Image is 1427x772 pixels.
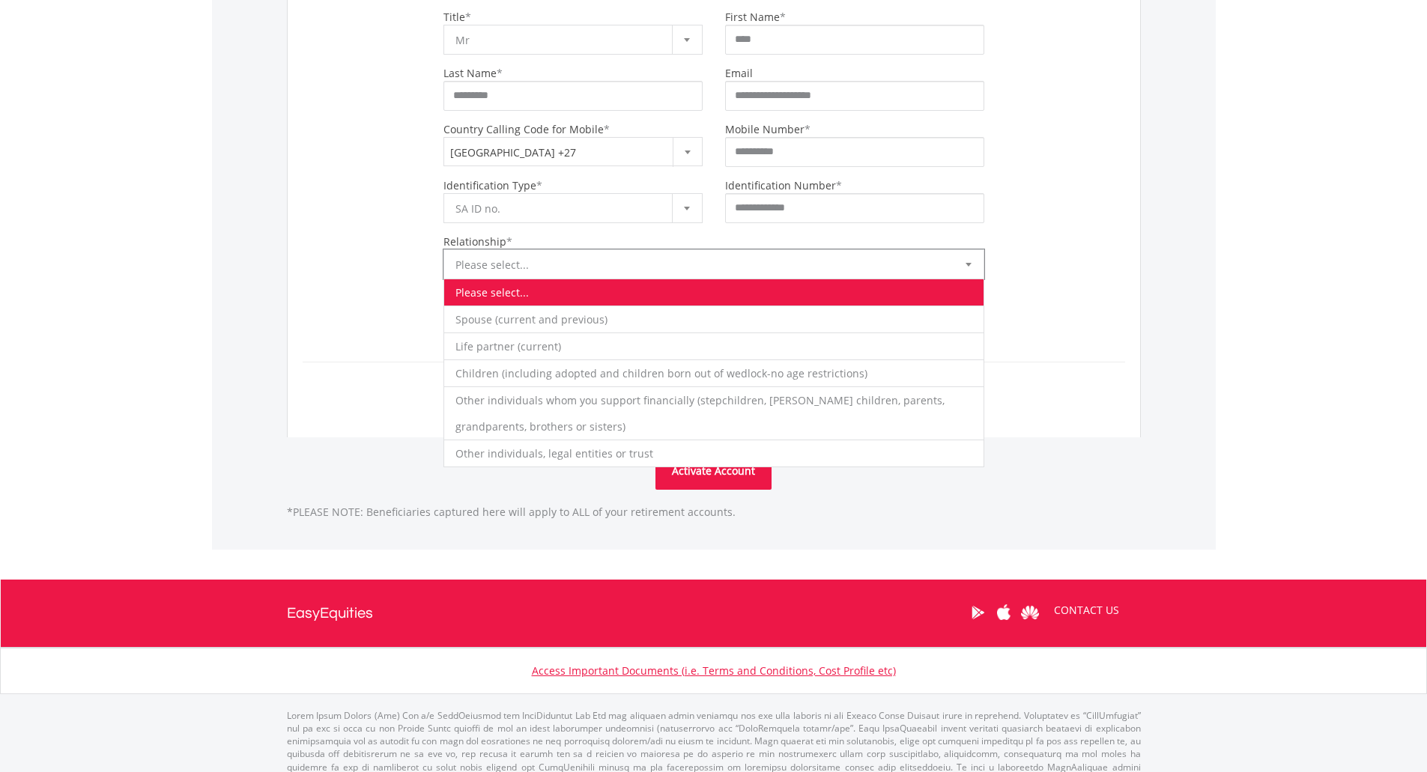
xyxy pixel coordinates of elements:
[965,589,991,636] a: Google Play
[655,452,772,490] button: Activate Account
[991,589,1017,636] a: Apple
[444,440,984,466] li: Other individuals, legal entities or trust
[725,178,836,192] label: Identification Number
[444,279,984,306] li: Please select...
[443,10,465,24] label: Title
[725,10,780,24] label: First Name
[444,359,984,386] li: Children (including adopted and children born out of wedlock-no age restrictions)
[455,25,668,55] span: Mr
[443,122,604,136] label: Country Calling Code for Mobile
[287,437,1141,520] div: *PLEASE NOTE: Beneficiaries captured here will apply to ALL of your retirement accounts.
[444,332,984,359] li: Life partner (current)
[443,178,536,192] label: Identification Type
[443,66,497,80] label: Last Name
[532,663,896,678] a: Access Important Documents (i.e. Terms and Conditions, Cost Profile etc)
[444,306,984,332] li: Spouse (current and previous)
[287,580,373,647] a: EasyEquities
[1017,589,1043,636] a: Huawei
[455,194,668,224] span: SA ID no.
[444,386,984,440] li: Other individuals whom you support financially (stepchildren, [PERSON_NAME] children, parents, gr...
[443,234,506,249] label: Relationship
[725,122,805,136] label: Mobile Number
[443,137,703,166] span: South Africa +27
[444,138,702,167] span: South Africa +27
[455,250,950,280] span: Please select...
[1043,589,1130,631] a: CONTACT US
[725,66,753,80] label: Email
